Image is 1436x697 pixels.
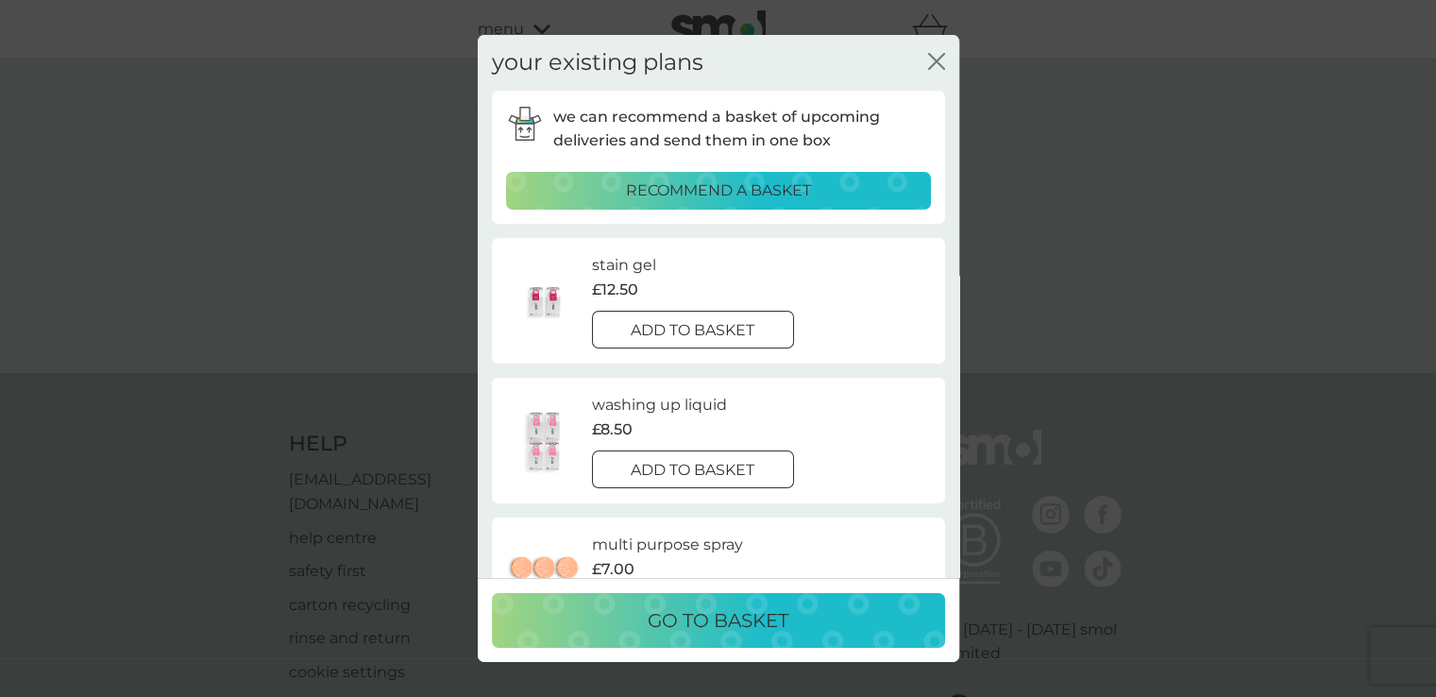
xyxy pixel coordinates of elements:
button: go to basket [492,593,945,648]
button: add to basket [592,311,795,348]
p: stain gel [592,253,656,278]
button: recommend a basket [506,172,931,210]
p: recommend a basket [626,178,811,203]
p: £12.50 [592,277,638,301]
p: multi purpose spray [592,533,743,557]
p: £8.50 [592,417,633,442]
p: go to basket [648,605,788,636]
p: £7.00 [592,557,634,582]
button: close [928,53,945,73]
p: washing up liquid [592,393,727,417]
h2: your existing plans [492,49,703,76]
button: add to basket [592,450,795,488]
p: we can recommend a basket of upcoming deliveries and send them in one box [553,105,931,153]
p: add to basket [631,318,754,343]
p: add to basket [631,458,754,483]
